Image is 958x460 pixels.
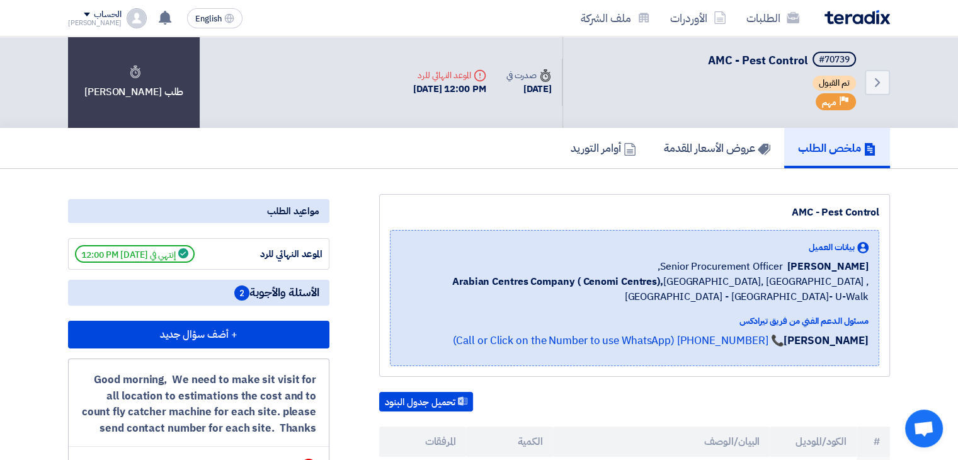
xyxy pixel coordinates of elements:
h5: أوامر التوريد [571,141,636,155]
th: البيان/الوصف [553,427,770,457]
span: مهم [822,96,836,108]
button: تحميل جدول البنود [379,392,473,412]
h5: ملخص الطلب [798,141,876,155]
th: الكمية [466,427,553,457]
a: Open chat [905,410,943,447]
img: Teradix logo [824,10,890,25]
div: #70739 [819,55,850,64]
th: الكود/الموديل [770,427,857,457]
a: أوامر التوريد [557,128,650,168]
span: إنتهي في [DATE] 12:00 PM [75,245,195,263]
div: صدرت في [506,69,552,82]
div: مواعيد الطلب [68,199,329,223]
div: Good morning, We need to make sit visit for all location to estimations the cost and to count fly... [81,372,316,436]
div: [DATE] 12:00 PM [413,82,486,96]
a: الطلبات [736,3,809,33]
div: الموعد النهائي للرد [228,247,322,262]
span: AMC - Pest Control [708,52,807,69]
span: [PERSON_NAME] [787,259,869,274]
a: ملف الشركة [571,3,660,33]
div: [DATE] [506,82,552,96]
a: الأوردرات [660,3,736,33]
span: 2 [234,285,249,301]
div: AMC - Pest Control [390,205,879,220]
button: + أضف سؤال جديد [68,321,329,348]
span: الأسئلة والأجوبة [234,285,319,301]
span: English [195,14,222,23]
a: عروض الأسعار المقدمة [650,128,784,168]
img: profile_test.png [127,8,147,28]
b: Arabian Centres Company ( Cenomi Centres), [452,274,663,289]
span: بيانات العميل [809,241,855,254]
div: طلب [PERSON_NAME] [68,37,200,128]
h5: AMC - Pest Control [708,52,858,69]
div: مسئول الدعم الفني من فريق تيرادكس [401,314,869,328]
th: المرفقات [379,427,466,457]
div: الموعد النهائي للرد [413,69,486,82]
button: English [187,8,242,28]
a: 📞 [PHONE_NUMBER] (Call or Click on the Number to use WhatsApp) [452,333,784,348]
div: [PERSON_NAME] [68,20,122,26]
span: تم القبول [813,76,856,91]
h5: عروض الأسعار المقدمة [664,141,770,155]
div: الحساب [94,9,121,20]
a: ملخص الطلب [784,128,890,168]
strong: [PERSON_NAME] [784,333,869,348]
th: # [857,427,890,457]
span: Senior Procurement Officer, [658,259,782,274]
span: [GEOGRAPHIC_DATA], [GEOGRAPHIC_DATA] ,[GEOGRAPHIC_DATA] - [GEOGRAPHIC_DATA]- U-Walk [401,274,869,304]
